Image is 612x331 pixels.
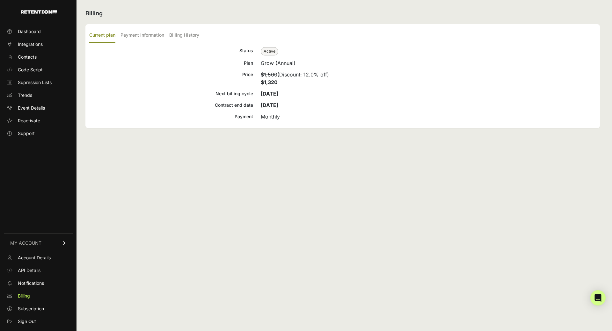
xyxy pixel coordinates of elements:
span: Reactivate [18,118,40,124]
div: (Discount: 12.0% off) [261,71,596,86]
a: Event Details [4,103,73,113]
span: Account Details [18,255,51,261]
a: Sign Out [4,316,73,327]
a: Notifications [4,278,73,288]
a: Subscription [4,304,73,314]
span: Billing [18,293,30,299]
a: Account Details [4,253,73,263]
div: Payment [89,113,253,120]
span: Integrations [18,41,43,47]
strong: [DATE] [261,102,278,108]
label: Payment Information [120,28,164,43]
a: MY ACCOUNT [4,233,73,253]
span: API Details [18,267,40,274]
div: Status [89,47,253,55]
a: API Details [4,265,73,276]
a: Integrations [4,39,73,49]
div: Next billing cycle [89,90,253,97]
a: Contacts [4,52,73,62]
div: Open Intercom Messenger [590,290,606,306]
span: Code Script [18,67,43,73]
span: Notifications [18,280,44,286]
h2: Billing [85,9,600,18]
a: Support [4,128,73,139]
label: Current plan [89,28,115,43]
div: Contract end date [89,101,253,109]
img: Retention.com [21,10,57,14]
div: Monthly [261,113,596,120]
span: Sign Out [18,318,36,325]
a: Billing [4,291,73,301]
strong: [DATE] [261,90,278,97]
a: Reactivate [4,116,73,126]
span: Active [261,47,278,55]
span: Supression Lists [18,79,52,86]
span: Dashboard [18,28,41,35]
span: Support [18,130,35,137]
strong: $1,320 [261,79,278,85]
span: Contacts [18,54,37,60]
div: Price [89,71,253,86]
label: Billing History [169,28,199,43]
a: Supression Lists [4,77,73,88]
a: Code Script [4,65,73,75]
span: Trends [18,92,32,98]
span: Subscription [18,306,44,312]
label: $1,500 [261,71,277,78]
div: Grow (Annual) [261,59,596,67]
span: Event Details [18,105,45,111]
span: MY ACCOUNT [10,240,41,246]
a: Dashboard [4,26,73,37]
a: Trends [4,90,73,100]
div: Plan [89,59,253,67]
